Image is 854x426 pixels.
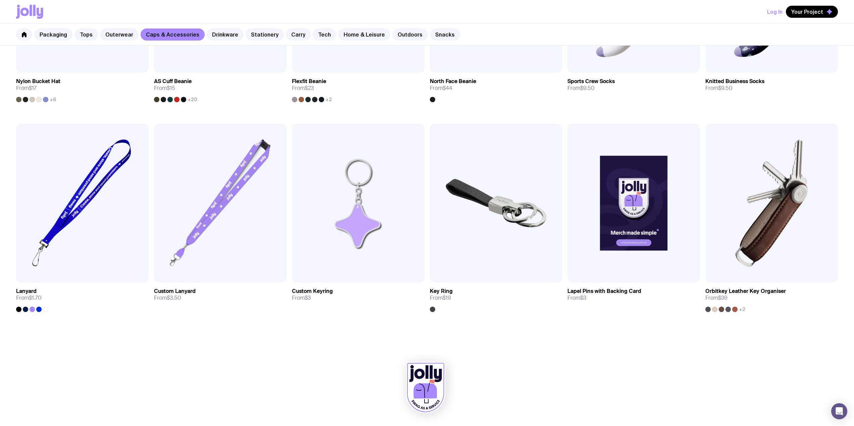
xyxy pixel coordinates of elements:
[430,85,452,92] span: From
[580,294,586,301] span: $3
[292,295,311,301] span: From
[791,8,823,15] span: Your Project
[705,73,838,97] a: Knitted Business SocksFrom$9.50
[154,73,287,102] a: AS Cuff BeanieFrom$15+20
[705,288,786,295] h3: Orbitkey Leather Key Organiser
[167,294,181,301] span: $3.50
[718,294,727,301] span: $39
[286,28,311,41] a: Carry
[786,6,838,18] button: Your Project
[430,73,562,102] a: North Face BeanieFrom$44
[305,294,311,301] span: $3
[580,84,595,92] span: $9.50
[705,85,733,92] span: From
[29,84,37,92] span: $17
[313,28,336,41] a: Tech
[705,283,838,312] a: Orbitkey Leather Key OrganiserFrom$39+2
[154,288,196,295] h3: Custom Lanyard
[338,28,390,41] a: Home & Leisure
[292,73,424,102] a: Flexfit BeanieFrom$23+2
[292,78,326,85] h3: Flexfit Beanie
[767,6,783,18] button: Log In
[705,78,764,85] h3: Knitted Business Socks
[443,84,452,92] span: $44
[325,97,332,102] span: +2
[430,295,451,301] span: From
[305,84,314,92] span: $23
[567,85,595,92] span: From
[16,73,149,102] a: Nylon Bucket HatFrom$17+6
[430,283,562,312] a: Key RingFrom$19
[16,78,60,85] h3: Nylon Bucket Hat
[705,295,727,301] span: From
[292,85,314,92] span: From
[141,28,205,41] a: Caps & Accessories
[16,283,149,312] a: LanyardFrom$1.70
[154,283,287,307] a: Custom LanyardFrom$3.50
[831,403,847,419] div: Open Intercom Messenger
[16,85,37,92] span: From
[567,78,615,85] h3: Sports Crew Socks
[430,28,460,41] a: Snacks
[154,295,181,301] span: From
[567,283,700,307] a: Lapel Pins with Backing CardFrom$3
[16,288,37,295] h3: Lanyard
[50,97,56,102] span: +6
[34,28,72,41] a: Packaging
[430,288,453,295] h3: Key Ring
[292,288,333,295] h3: Custom Keyring
[567,288,641,295] h3: Lapel Pins with Backing Card
[29,294,42,301] span: $1.70
[292,283,424,307] a: Custom KeyringFrom$3
[567,73,700,97] a: Sports Crew SocksFrom$9.50
[392,28,428,41] a: Outdoors
[167,84,175,92] span: $15
[100,28,139,41] a: Outerwear
[567,295,586,301] span: From
[443,294,451,301] span: $19
[207,28,244,41] a: Drinkware
[430,78,476,85] h3: North Face Beanie
[718,84,733,92] span: $9.50
[154,78,192,85] h3: AS Cuff Beanie
[16,295,42,301] span: From
[739,307,745,312] span: +2
[188,97,197,102] span: +20
[246,28,284,41] a: Stationery
[74,28,98,41] a: Tops
[154,85,175,92] span: From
